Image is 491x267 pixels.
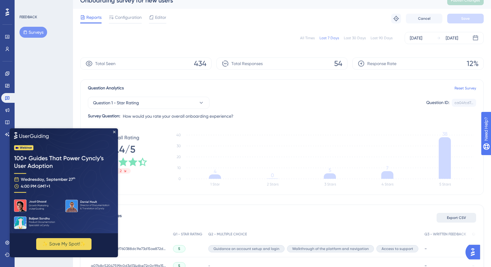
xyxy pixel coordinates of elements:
tspan: 0 [178,177,181,181]
span: Total Seen [95,60,116,67]
span: 434 [194,59,206,68]
div: [DATE] [410,34,422,42]
span: Question Analytics [88,85,124,92]
button: Cancel [406,14,442,23]
div: All Times [300,36,315,40]
span: Question 1 - Star Rating [93,99,139,106]
tspan: 4 [214,168,216,174]
a: Reset Survey [455,86,476,91]
tspan: 7 [386,165,389,171]
span: Editor [155,14,166,21]
span: Q3 - WRITTEN FEEDBACK [424,232,466,237]
span: Q2 - MULTIPLE CHOICE [208,232,247,237]
div: FEEDBACK [19,15,37,19]
span: Walkthrough of the platform and navigation [292,246,369,251]
tspan: 30 [177,144,181,148]
div: ca04fcd7... [455,100,473,105]
tspan: 40 [176,133,181,137]
span: 54 [334,59,342,68]
button: ✨ Save My Spot!✨ [26,110,82,122]
span: Reports [86,14,102,21]
span: Access to support [382,246,413,251]
span: Guidance on account setup and login [213,246,279,251]
text: 1 Star [210,182,220,186]
div: Last 90 Days [371,36,392,40]
div: - [424,246,466,251]
span: Configuration [115,14,142,21]
div: [DATE] [446,34,458,42]
tspan: 20 [177,155,181,159]
span: Response Rate [367,60,396,67]
span: Overall Rating [107,134,139,141]
span: How would you rate your overall onboarding experience? [123,113,233,120]
span: 4.4/5 [111,143,135,156]
span: 5 [178,246,180,251]
span: Export CSV [447,215,466,220]
div: Last 7 Days [320,36,339,40]
tspan: 10 [177,166,181,170]
button: Surveys [19,27,47,38]
button: Question 1 - Star Rating [88,97,209,109]
div: Survey Question: [88,113,120,120]
button: Save [447,14,484,23]
div: Question ID: [426,99,449,107]
text: 5 Stars [439,182,451,186]
span: Q1 - STAR RATING [173,232,202,237]
text: 3 Stars [324,182,336,186]
button: Export CSV [437,213,476,223]
tspan: 38 [442,131,448,137]
span: Cancel [418,16,430,21]
text: 2 Stars [267,182,278,186]
span: Save [461,16,470,21]
span: 2 [120,168,122,173]
span: Need Help? [14,2,38,9]
tspan: 5 [329,167,331,173]
span: 23034baae81bdf760388dc1fe73d15ae872decad41eb007971336650dee64a11 [91,246,167,251]
span: 12% [467,59,479,68]
text: 4 Stars [382,182,393,186]
tspan: 0 [271,172,274,178]
div: Last 30 Days [344,36,366,40]
span: Total Responses [231,60,263,67]
div: Close Preview [103,2,106,5]
iframe: UserGuiding AI Assistant Launcher [465,243,484,261]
